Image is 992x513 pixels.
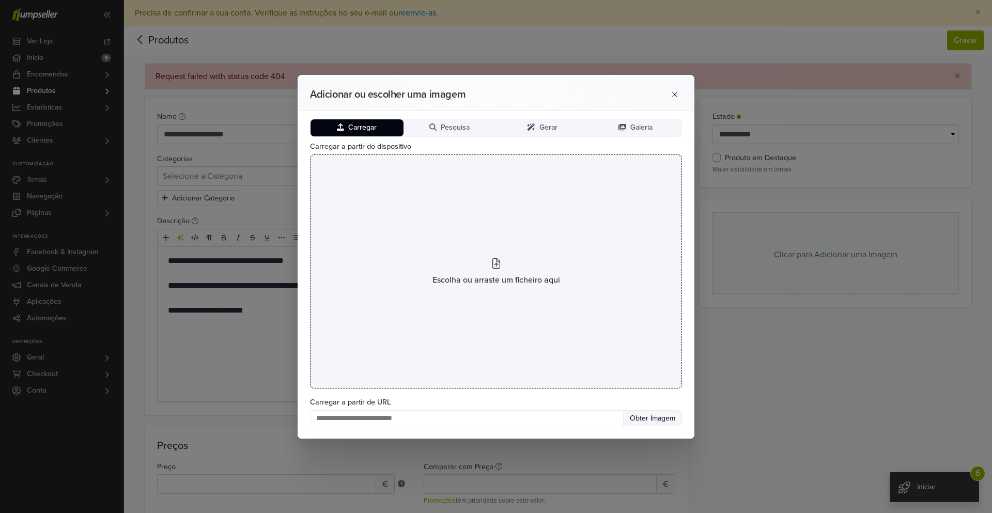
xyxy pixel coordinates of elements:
label: Carregar a partir de URL [310,397,682,408]
span: Gerar [539,123,557,132]
span: Carregar [348,123,377,132]
span: Imagem [648,414,675,423]
button: Pesquisa [404,119,497,136]
button: Gerar [496,119,589,136]
button: Carregar [311,119,404,136]
span: Galeria [630,123,653,132]
span: Pesquisa [441,123,470,132]
h2: Adicionar ou escolher uma imagem [310,88,626,101]
span: Escolha ou arraste um ficheiro aqui [432,274,560,286]
label: Carregar a partir do dispositivo [310,141,682,152]
button: Galeria [589,119,682,136]
button: Obter Imagem [623,410,682,426]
